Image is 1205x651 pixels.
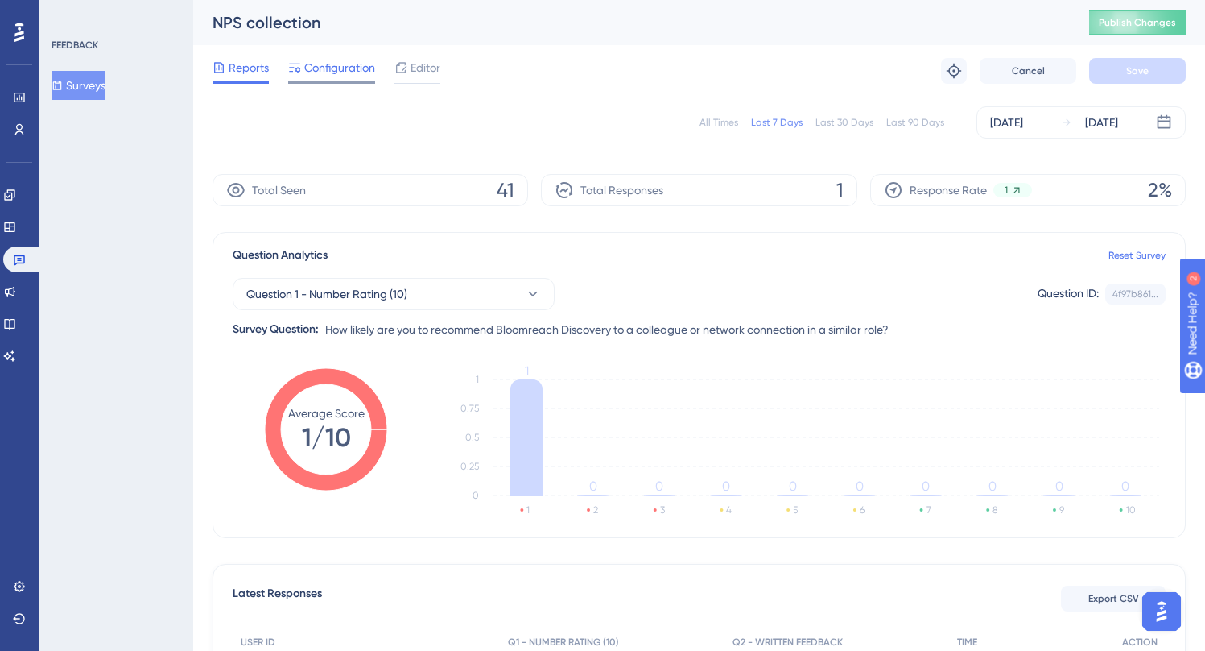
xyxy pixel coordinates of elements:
span: Export CSV [1088,592,1139,605]
span: Need Help? [38,4,101,23]
text: 10 [1126,504,1136,516]
span: Cancel [1012,64,1045,77]
button: Export CSV [1061,586,1166,612]
span: Total Responses [580,180,663,200]
div: 4f97b861... [1112,288,1158,301]
span: TIME [957,636,977,649]
text: 2 [593,504,598,516]
button: Question 1 - Number Rating (10) [233,278,555,310]
span: 2% [1148,177,1172,203]
tspan: 0 [722,479,730,494]
button: Publish Changes [1089,10,1186,35]
span: 1 [836,177,844,203]
tspan: 0 [589,479,597,494]
tspan: 0.5 [465,432,479,443]
tspan: 0.75 [460,403,479,414]
text: 8 [992,504,998,516]
span: Q1 - NUMBER RATING (10) [508,636,619,649]
span: USER ID [241,636,275,649]
div: NPS collection [213,11,1049,34]
span: Response Rate [910,180,987,200]
tspan: 0 [655,479,663,494]
div: Last 90 Days [886,116,944,129]
span: ACTION [1122,636,1158,649]
span: Save [1126,64,1149,77]
span: 1 [1005,184,1008,197]
tspan: 0 [922,479,930,494]
button: Save [1089,58,1186,84]
span: How likely are you to recommend Bloomreach Discovery to a colleague or network connection in a si... [325,320,889,339]
iframe: UserGuiding AI Assistant Launcher [1137,587,1186,636]
tspan: 0 [1121,479,1129,494]
div: [DATE] [990,113,1023,132]
tspan: 0 [1055,479,1063,494]
tspan: 0 [856,479,864,494]
span: Question 1 - Number Rating (10) [246,284,407,304]
tspan: 0 [988,479,997,494]
span: Question Analytics [233,246,328,265]
div: All Times [699,116,738,129]
span: 41 [497,177,514,203]
tspan: 0 [473,490,479,501]
tspan: 0.25 [460,461,479,472]
span: Latest Responses [233,584,322,613]
span: Reports [229,58,269,77]
text: 1 [526,504,530,516]
a: Reset Survey [1108,249,1166,262]
text: 6 [860,504,865,516]
button: Surveys [52,71,105,100]
tspan: 1 [525,363,529,379]
div: [DATE] [1085,113,1118,132]
span: Total Seen [252,180,306,200]
div: Last 7 Days [751,116,803,129]
div: Question ID: [1038,284,1099,305]
text: 5 [793,504,798,516]
tspan: Average Score [288,407,365,420]
text: 7 [926,504,931,516]
text: 3 [660,504,665,516]
div: Survey Question: [233,320,319,339]
span: Publish Changes [1099,16,1176,29]
div: 2 [112,8,117,21]
span: Q2 - WRITTEN FEEDBACK [732,636,843,649]
div: FEEDBACK [52,39,98,52]
text: 4 [726,504,732,516]
div: Last 30 Days [815,116,873,129]
tspan: 0 [789,479,797,494]
tspan: 1/10 [302,422,351,453]
span: Configuration [304,58,375,77]
button: Cancel [980,58,1076,84]
span: Editor [411,58,440,77]
text: 9 [1059,504,1064,516]
tspan: 1 [476,374,479,385]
